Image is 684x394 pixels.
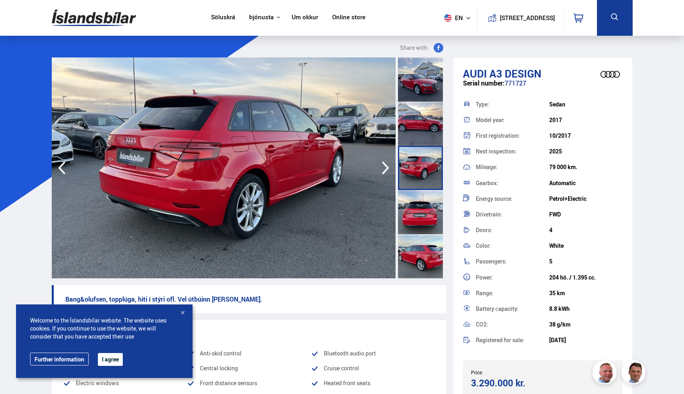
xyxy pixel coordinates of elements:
div: 79 000 km. [549,164,623,170]
li: Cruise control [311,363,435,373]
div: 5 [549,258,623,265]
img: brand logo [594,62,626,87]
img: svg+xml;base64,PHN2ZyB4bWxucz0iaHR0cDovL3d3dy53My5vcmcvMjAwMC9zdmciIHdpZHRoPSI1MTIiIGhlaWdodD0iNT... [444,14,452,22]
div: Next inspection: [476,149,549,154]
li: Anti-skid control [187,349,311,358]
img: G0Ugv5HjCgRt.svg [52,5,136,31]
span: Share with: [400,43,429,53]
div: CO2: [476,322,549,327]
li: Bluetooth audio port [311,349,435,358]
div: 38 g/km [549,321,623,328]
div: Automatic [549,180,623,186]
div: 3.290.000 kr. [471,378,540,388]
span: en [441,14,461,22]
div: Color: [476,243,549,249]
div: Doors: [476,227,549,233]
div: 2025 [549,148,623,155]
p: Bang&olufsen, topplúga, hiti í stýri ofl. Vel útbúinn [PERSON_NAME]. [52,285,447,313]
a: Online store [332,14,365,22]
span: Welcome to the Íslandsbílar website. The website uses cookies. If you continue to use the website... [30,316,179,341]
div: 204 hö. / 1.395 cc. [549,274,623,281]
button: Share with: [397,43,447,53]
img: siFngHWaQ9KaOqBr.png [594,361,618,386]
div: Power: [476,275,549,280]
li: Heated front seats [311,378,435,388]
div: Passengers: [476,259,549,264]
div: Energy source: [476,196,549,202]
button: Þjónusta [249,14,274,21]
button: I agree [98,353,123,366]
div: FWD [549,211,623,218]
div: Range: [476,290,549,296]
div: Battery сapacity: [476,306,549,312]
button: en [441,6,477,30]
div: 4 [549,227,623,233]
button: [STREET_ADDRESS] [503,14,552,21]
div: Sedan [549,101,623,108]
div: 771727 [463,80,623,95]
div: 2017 [549,117,623,123]
span: Audi [463,66,487,81]
div: White [549,243,623,249]
span: Serial number: [463,79,505,88]
img: 1307376.jpeg [52,57,396,278]
div: Mileage: [476,164,549,170]
div: [DATE] [549,337,623,343]
div: Model year: [476,117,549,123]
a: Further information [30,353,89,365]
div: Gearbox: [476,180,549,186]
a: Söluskrá [211,14,235,22]
li: Central locking [187,363,311,373]
li: Front distance sensors [187,378,311,388]
div: Type: [476,102,549,107]
div: Registered for sale: [476,337,549,343]
span: A3 DESIGN [489,66,541,81]
div: Drivetrain: [476,212,549,217]
div: Price: [471,370,543,375]
li: Electric windows [63,378,187,388]
div: First registration: [476,133,549,139]
div: Popular equipment [63,327,435,339]
div: 35 km [549,290,623,296]
div: 10/2017 [549,133,623,139]
div: 8.8 kWh [549,306,623,312]
a: [STREET_ADDRESS] [481,6,559,29]
a: Um okkur [292,14,318,22]
div: Petrol+Electric [549,196,623,202]
img: FbJEzSuNWCJXmdc-.webp [623,361,647,386]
